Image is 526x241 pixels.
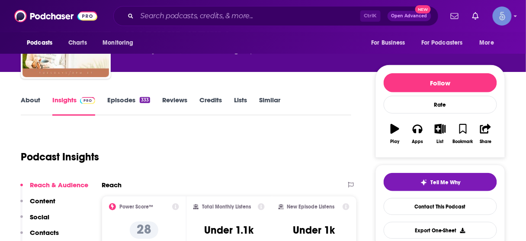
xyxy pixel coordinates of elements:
img: Podchaser Pro [80,97,95,104]
button: Export One-Sheet [384,222,497,239]
button: Open AdvancedNew [388,11,431,21]
div: Play [391,139,400,144]
div: Apps [412,139,423,144]
h2: Total Monthly Listens [202,204,251,210]
span: For Business [371,37,405,49]
span: Podcasts [27,37,52,49]
h2: New Episode Listens [287,204,335,210]
div: Bookmark [453,139,473,144]
a: About [21,96,40,116]
a: Credits [199,96,222,116]
a: Episodes333 [107,96,150,116]
img: Podchaser - Follow, Share and Rate Podcasts [14,8,97,24]
h1: Podcast Insights [21,150,99,163]
span: Logged in as Spiral5-G1 [493,7,512,26]
a: InsightsPodchaser Pro [52,96,95,116]
a: Lists [234,96,247,116]
button: open menu [474,35,505,51]
span: New [415,5,431,13]
span: More [480,37,494,49]
a: Show notifications dropdown [447,9,462,23]
div: Rate [384,96,497,114]
span: Charts [68,37,87,49]
button: List [429,118,452,150]
h2: Power Score™ [119,204,153,210]
a: Contact This Podcast [384,198,497,215]
h3: Under 1.1k [205,224,254,237]
button: Reach & Audience [20,181,88,197]
button: Play [384,118,406,150]
h3: Under 1k [293,224,335,237]
p: Reach & Audience [30,181,88,189]
a: Charts [63,35,92,51]
button: Show profile menu [493,7,512,26]
img: tell me why sparkle [420,179,427,186]
button: Apps [406,118,429,150]
h2: Reach [102,181,122,189]
button: open menu [21,35,64,51]
div: List [437,139,444,144]
img: User Profile [493,7,512,26]
div: 333 [140,97,150,103]
div: Search podcasts, credits, & more... [113,6,439,26]
p: Contacts [30,228,59,237]
a: Show notifications dropdown [469,9,482,23]
button: Content [20,197,55,213]
button: open menu [365,35,416,51]
span: Tell Me Why [431,179,461,186]
span: Open Advanced [391,14,427,18]
button: Social [20,213,49,229]
button: Bookmark [452,118,474,150]
button: Share [475,118,497,150]
div: Share [480,139,491,144]
button: Follow [384,73,497,92]
button: open menu [96,35,144,51]
span: Ctrl K [360,10,381,22]
button: open menu [416,35,475,51]
a: Reviews [162,96,187,116]
input: Search podcasts, credits, & more... [137,9,360,23]
span: Monitoring [103,37,133,49]
a: Similar [259,96,280,116]
p: Social [30,213,49,221]
button: tell me why sparkleTell Me Why [384,173,497,191]
p: 28 [130,221,158,239]
span: For Podcasters [421,37,463,49]
p: Content [30,197,55,205]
